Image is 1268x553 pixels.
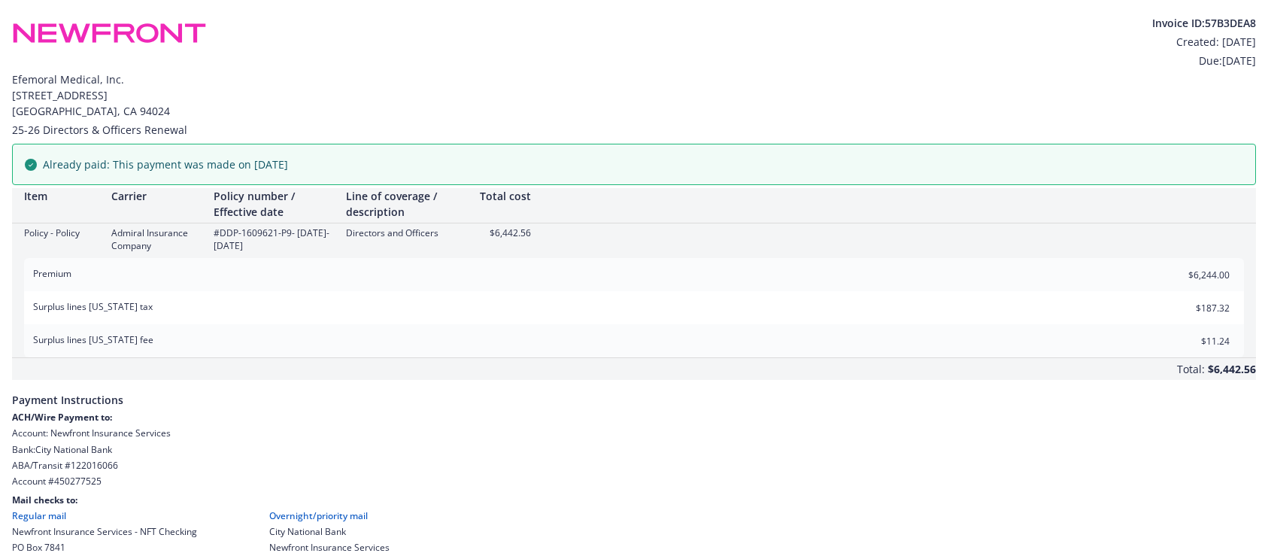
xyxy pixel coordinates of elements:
[269,525,390,538] div: City National Bank
[111,226,202,252] div: Admiral Insurance Company
[24,226,99,239] div: Policy - Policy
[1152,53,1256,68] div: Due: [DATE]
[12,525,197,538] div: Newfront Insurance Services - NFT Checking
[269,509,390,522] div: Overnight/priority mail
[33,300,153,313] span: Surplus lines [US_STATE] tax
[12,475,1256,488] div: Account # 450277525
[33,333,153,346] span: Surplus lines [US_STATE] fee
[12,494,1256,506] div: Mail checks to:
[1141,296,1239,319] input: 0.00
[33,267,71,280] span: Premium
[1177,361,1205,380] div: Total:
[12,71,1256,119] span: Efemoral Medical, Inc. [STREET_ADDRESS] [GEOGRAPHIC_DATA] , CA 94024
[1208,358,1256,380] div: $6,442.56
[12,459,1256,472] div: ABA/Transit # 122016066
[12,411,1256,424] div: ACH/Wire Payment to:
[43,156,288,172] span: Already paid: This payment was made on [DATE]
[12,427,1256,439] div: Account: Newfront Insurance Services
[1141,330,1239,352] input: 0.00
[214,188,334,220] div: Policy number / Effective date
[12,122,1256,138] div: 25-26 Directors & Officers Renewal
[12,509,197,522] div: Regular mail
[1152,34,1256,50] div: Created: [DATE]
[346,188,466,220] div: Line of coverage / description
[214,226,334,252] div: #DDP-1609621-P9 - [DATE]-[DATE]
[111,188,202,204] div: Carrier
[478,188,531,204] div: Total cost
[12,443,1256,456] div: Bank: City National Bank
[478,226,531,239] div: $6,442.56
[1141,263,1239,286] input: 0.00
[1152,15,1256,31] div: Invoice ID: 57B3DEA8
[24,188,99,204] div: Item
[346,226,466,239] div: Directors and Officers
[12,380,1256,411] span: Payment Instructions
